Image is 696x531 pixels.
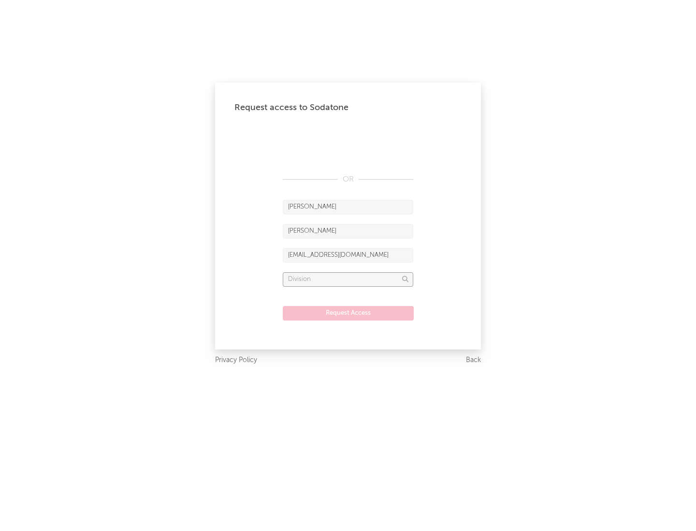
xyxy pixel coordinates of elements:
a: Privacy Policy [215,354,257,366]
input: Last Name [283,224,413,238]
div: Request access to Sodatone [234,102,462,113]
div: OR [283,174,413,185]
input: Division [283,272,413,287]
a: Back [466,354,481,366]
input: First Name [283,200,413,214]
button: Request Access [283,306,414,321]
input: Email [283,248,413,263]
